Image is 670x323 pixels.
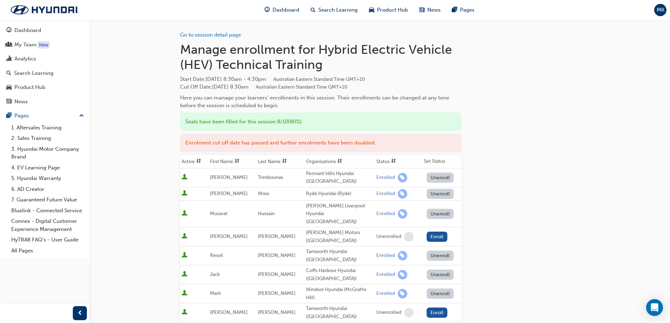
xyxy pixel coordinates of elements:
span: Wooi [258,190,269,196]
a: 1. Aftersales Training [8,122,87,133]
div: [PERSON_NAME] Motors ([GEOGRAPHIC_DATA]) [306,229,374,245]
span: learningRecordVerb_ENROLL-icon [398,270,407,279]
span: learningRecordVerb_NONE-icon [404,308,414,317]
span: [PERSON_NAME] [258,271,295,277]
div: Unenrolled [376,233,401,240]
div: Pennant Hills Hyundai ([GEOGRAPHIC_DATA]) [306,170,374,186]
span: MK [657,6,664,14]
button: Pages [3,109,87,122]
span: Jack [210,271,220,277]
div: Enrolled [376,190,395,197]
span: [PERSON_NAME] [210,309,248,315]
a: guage-iconDashboard [259,3,305,17]
button: Unenroll [427,289,454,299]
div: Enrolment cut off date has passed and further enrolments have been disabled. [180,134,461,152]
div: Open Intercom Messenger [646,299,663,316]
div: [PERSON_NAME] Liverpool Hyundai ([GEOGRAPHIC_DATA]) [306,202,374,226]
span: Pages [460,6,474,14]
a: 6. AD Creator [8,184,87,195]
a: Connex - Digital Customer Experience Management [8,216,87,234]
a: 2. Sales Training [8,133,87,144]
span: search-icon [311,6,315,14]
button: MK [654,4,666,16]
th: Toggle SortBy [305,155,375,168]
a: 4. EV Learning Page [8,162,87,173]
th: Toggle SortBy [375,155,422,168]
div: Enrolled [376,290,395,297]
div: Unenrolled [376,309,401,316]
div: My Team [14,41,37,49]
span: User is active [181,290,187,297]
span: learningRecordVerb_ENROLL-icon [398,251,407,260]
span: Dashboard [273,6,299,14]
div: Enrolled [376,211,395,217]
a: HyTRAK FAQ's - User Guide [8,234,87,245]
span: Start Date : [180,75,461,83]
span: User is active [181,190,187,197]
div: Enrolled [376,252,395,259]
a: 5. Hyundai Warranty [8,173,87,184]
button: Enroll [427,232,448,242]
span: guage-icon [264,6,270,14]
span: learningRecordVerb_ENROLL-icon [398,209,407,219]
span: [PERSON_NAME] [258,233,295,239]
a: 3. Hyundai Motor Company Brand [8,144,87,162]
a: car-iconProduct Hub [363,3,414,17]
span: [PERSON_NAME] [210,190,248,196]
span: [DATE] 8:30am - 4:30pm [205,76,365,82]
button: Unenroll [427,189,454,199]
a: My Team [3,38,87,51]
div: Tamworth Hyundai ([GEOGRAPHIC_DATA]) [306,305,374,321]
button: Enroll [427,308,448,318]
div: Ryde Hyundai (Ryde) [306,190,374,198]
div: Pages [14,112,29,120]
th: Set Status [422,155,461,168]
div: Coffs Harbour Hyundai ([GEOGRAPHIC_DATA]) [306,267,374,283]
span: [PERSON_NAME] [210,174,248,180]
span: news-icon [6,99,12,105]
th: Toggle SortBy [180,155,209,168]
button: Unenroll [427,209,454,219]
span: learningRecordVerb_ENROLL-icon [398,189,407,199]
span: car-icon [369,6,374,14]
span: User is active [181,309,187,316]
a: Trak [4,2,84,17]
span: Resvil [210,252,223,258]
span: User is active [181,252,187,259]
span: [PERSON_NAME] [210,233,248,239]
span: people-icon [6,42,12,48]
span: news-icon [419,6,425,14]
div: Product Hub [14,83,45,91]
a: Search Learning [3,67,87,80]
span: Hussain [258,211,275,217]
span: [PERSON_NAME] [258,309,295,315]
span: User is active [181,210,187,217]
span: sorting-icon [196,159,201,164]
div: Enrolled [376,271,395,278]
th: Toggle SortBy [256,155,304,168]
div: News [14,98,28,106]
span: User is active [181,174,187,181]
span: learningRecordVerb_ENROLL-icon [398,289,407,298]
a: Bluelink - Connected Service [8,205,87,216]
div: Analytics [14,55,36,63]
span: Product Hub [377,6,408,14]
span: sorting-icon [282,159,287,164]
button: Unenroll [427,251,454,261]
div: Seats have been filled for this session : 8 / 10 ( 80% ) [180,112,461,131]
span: prev-icon [77,309,83,318]
a: All Pages [8,245,87,256]
span: Musarat [210,211,228,217]
span: pages-icon [452,6,457,14]
span: [PERSON_NAME] [258,290,295,296]
a: 7. Guaranteed Future Value [8,194,87,205]
span: User is active [181,233,187,240]
span: guage-icon [6,27,12,34]
a: Dashboard [3,24,87,37]
span: car-icon [6,84,12,91]
button: Unenroll [427,270,454,280]
span: Search Learning [318,6,358,14]
div: Tooltip anchor [38,41,50,49]
span: Australian Eastern Standard Time GMT+10 [273,76,365,82]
